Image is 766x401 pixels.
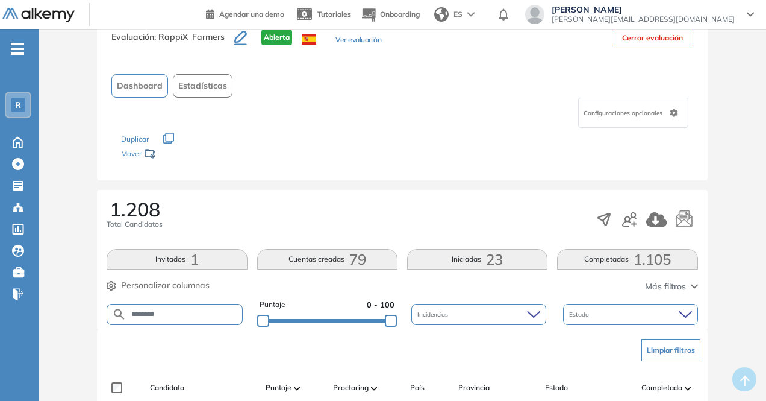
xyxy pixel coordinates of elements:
button: Estadísticas [173,74,232,98]
div: Incidencias [411,304,546,325]
img: SEARCH_ALT [112,307,126,322]
i: - [11,48,24,50]
span: Provincia [458,382,490,393]
span: Más filtros [645,280,686,293]
span: Completado [641,382,682,393]
button: Completadas1.105 [557,249,697,270]
h3: Evaluación [111,30,234,55]
a: Agendar una demo [206,6,284,21]
img: arrow [467,12,475,17]
span: [PERSON_NAME][EMAIL_ADDRESS][DOMAIN_NAME] [552,14,735,24]
span: Puntaje [260,299,285,311]
span: Incidencias [417,310,450,319]
button: Limpiar filtros [641,339,700,361]
span: Duplicar [121,134,149,144]
button: Invitados1 [107,249,247,270]
button: Onboarding [361,2,420,28]
span: Configuraciones opcionales [584,109,665,118]
span: : RappiX_Farmers [154,31,225,42]
button: Cuentas creadas79 [257,249,397,270]
img: Logo [2,8,75,23]
button: Personalizar columnas [107,279,210,292]
button: Ver evaluación [335,34,381,47]
img: world [434,7,449,22]
span: 0 - 100 [367,299,394,311]
div: Mover [121,144,241,166]
span: Estadísticas [178,80,227,92]
span: Onboarding [380,10,420,19]
span: Total Candidatos [107,219,163,230]
button: Cerrar evaluación [612,30,693,46]
span: País [410,382,425,393]
button: Más filtros [645,280,698,293]
span: Personalizar columnas [121,279,210,292]
span: Agendar una demo [219,10,284,19]
img: ESP [302,34,316,45]
span: ES [453,9,462,20]
span: Candidato [150,382,184,393]
img: [missing "en.ARROW_ALT" translation] [294,387,300,390]
div: Estado [563,304,698,325]
div: Configuraciones opcionales [578,98,688,128]
span: Dashboard [117,80,163,92]
span: Proctoring [333,382,369,393]
span: [PERSON_NAME] [552,5,735,14]
span: Estado [569,310,591,319]
span: R [15,100,21,110]
span: Abierta [261,30,292,45]
button: Dashboard [111,74,168,98]
span: Puntaje [266,382,291,393]
img: [missing "en.ARROW_ALT" translation] [371,387,377,390]
img: [missing "en.ARROW_ALT" translation] [685,387,691,390]
button: Iniciadas23 [407,249,547,270]
span: 1.208 [110,200,160,219]
span: Estado [545,382,568,393]
span: Tutoriales [317,10,351,19]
